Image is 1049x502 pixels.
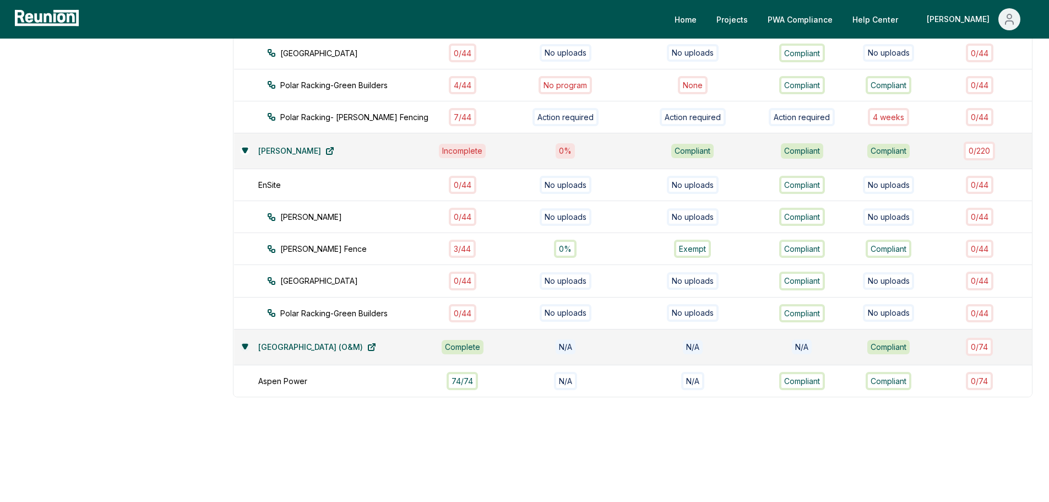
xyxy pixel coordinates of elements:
div: Complete [442,340,483,354]
div: 0 / 44 [966,304,993,322]
div: No program [539,76,592,94]
div: 3 / 44 [449,240,476,258]
div: N/A [792,339,812,354]
div: No uploads [863,208,915,226]
button: [PERSON_NAME] [918,8,1029,30]
div: None [678,76,708,94]
div: N/A [556,339,575,354]
div: Compliant [866,372,911,390]
div: No uploads [540,176,591,193]
div: Compliant [867,144,910,158]
div: No uploads [667,208,719,226]
div: 0 / 44 [966,108,993,126]
div: 0 / 44 [966,76,993,94]
div: Compliant [779,240,825,258]
div: Compliant [779,76,825,94]
div: Compliant [866,240,911,258]
div: No uploads [540,272,591,290]
a: [PERSON_NAME] [249,140,343,162]
div: 0 / 44 [449,272,476,290]
div: 0 / 44 [449,208,476,226]
a: Help Center [844,8,907,30]
div: No uploads [863,304,915,322]
div: N/A [554,372,577,390]
div: Compliant [779,44,825,62]
div: Polar Racking- [PERSON_NAME] Fencing [267,111,446,123]
div: 0 / 44 [966,240,993,258]
div: 74 / 74 [447,372,478,390]
div: No uploads [667,304,719,322]
div: 0 / 74 [966,372,993,390]
div: Action required [532,108,599,126]
div: No uploads [667,176,719,193]
nav: Main [666,8,1038,30]
div: Compliant [779,272,825,290]
div: 0 / 74 [966,338,993,356]
div: 7 / 44 [449,108,476,126]
div: Compliant [781,143,823,158]
div: Aspen Power [258,375,437,387]
div: 4 / 44 [449,76,476,94]
div: 0 / 44 [449,304,476,322]
div: Polar Racking-Green Builders [267,307,446,319]
div: 0 / 44 [966,176,993,194]
div: 0 / 44 [449,44,476,62]
div: No uploads [540,304,591,322]
div: Compliant [779,176,825,194]
div: EnSite [258,179,437,191]
div: No uploads [540,208,591,226]
div: 4 week s [868,108,909,126]
div: N/A [681,372,704,390]
div: 0 / 44 [966,208,993,226]
div: 0% [554,240,577,258]
div: Compliant [779,304,825,322]
div: Compliant [867,340,910,354]
a: [GEOGRAPHIC_DATA] (O&M) [249,336,385,358]
div: No uploads [863,176,915,193]
div: N/A [683,340,703,354]
div: Incomplete [439,144,486,158]
div: [GEOGRAPHIC_DATA] [267,275,446,287]
div: Compliant [866,76,911,94]
a: PWA Compliance [759,8,841,30]
div: No uploads [540,44,591,62]
div: No uploads [667,44,719,62]
div: Action required [660,108,726,126]
a: Home [666,8,705,30]
div: No uploads [863,272,915,290]
div: No uploads [863,44,915,62]
div: 0 / 220 [964,142,995,160]
div: Compliant [779,208,825,226]
div: [PERSON_NAME] [267,211,446,223]
div: 0 / 44 [449,176,476,194]
div: [GEOGRAPHIC_DATA] [267,47,446,59]
div: No uploads [667,272,719,290]
div: Exempt [674,240,711,258]
div: 0 / 44 [966,44,993,62]
a: Projects [708,8,757,30]
div: 0 / 44 [966,272,993,290]
div: Compliant [671,144,714,158]
div: [PERSON_NAME] [927,8,994,30]
div: Compliant [779,372,825,390]
div: Polar Racking-Green Builders [267,79,446,91]
div: Action required [769,108,835,126]
div: 0 % [556,143,575,158]
div: [PERSON_NAME] Fence [267,243,446,255]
